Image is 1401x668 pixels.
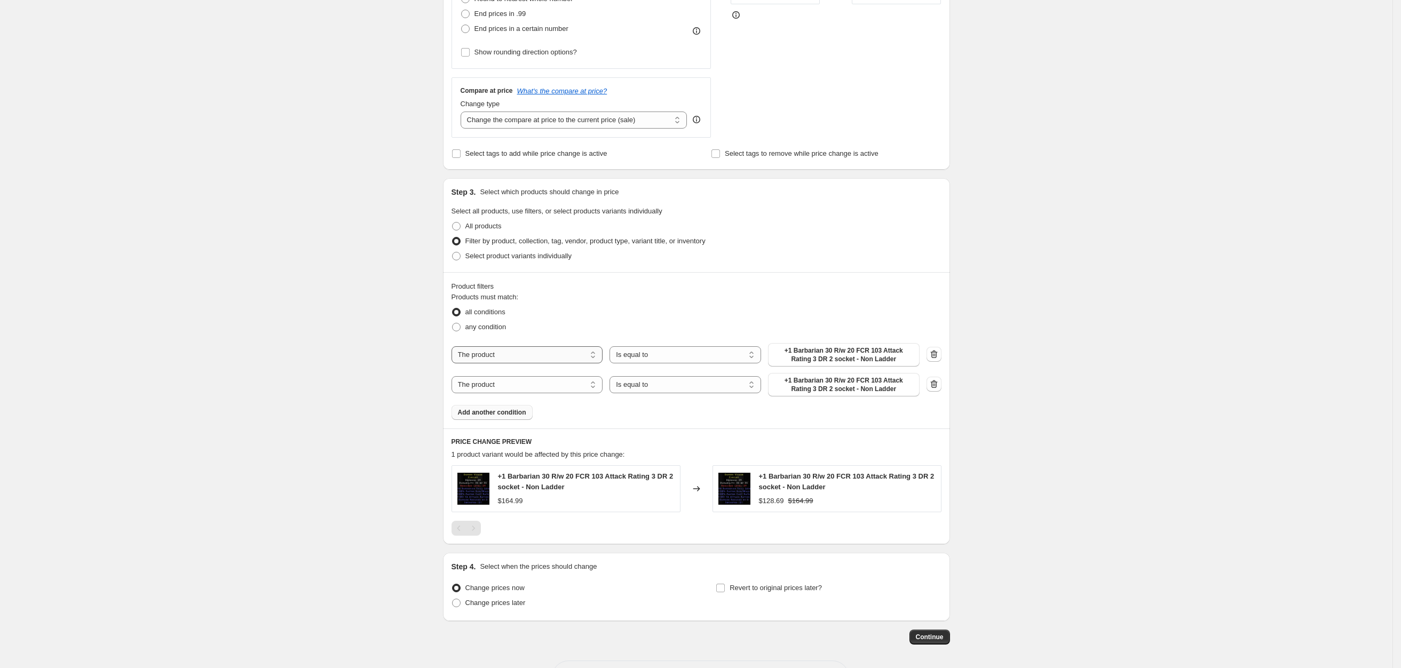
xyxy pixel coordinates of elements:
[465,149,607,157] span: Select tags to add while price change is active
[465,599,526,607] span: Change prices later
[474,10,526,18] span: End prices in .99
[480,561,597,572] p: Select when the prices should change
[452,207,662,215] span: Select all products, use filters, or select products variants individually
[465,584,525,592] span: Change prices now
[452,293,519,301] span: Products must match:
[916,633,944,641] span: Continue
[725,149,878,157] span: Select tags to remove while price change is active
[474,48,577,56] span: Show rounding direction options?
[465,252,572,260] span: Select product variants individually
[452,450,625,458] span: 1 product variant would be affected by this price change:
[718,473,750,505] img: X30DhvY_80x.png
[458,408,526,417] span: Add another condition
[788,496,813,506] strike: $164.99
[759,496,784,506] div: $128.69
[480,187,619,197] p: Select which products should change in price
[465,222,502,230] span: All products
[452,521,481,536] nav: Pagination
[774,346,913,363] span: +1 Barbarian 30 R/w 20 FCR 103 Attack Rating 3 DR 2 socket - Non Ladder
[461,86,513,95] h3: Compare at price
[461,100,500,108] span: Change type
[517,87,607,95] button: What's the compare at price?
[498,496,523,506] div: $164.99
[465,323,506,331] span: any condition
[768,343,920,367] button: +1 Barbarian 30 R/w 20 FCR 103 Attack Rating 3 DR 2 socket - Non Ladder
[691,114,702,125] div: help
[909,630,950,645] button: Continue
[759,472,935,491] span: +1 Barbarian 30 R/w 20 FCR 103 Attack Rating 3 DR 2 socket - Non Ladder
[457,473,489,505] img: X30DhvY_80x.png
[498,472,674,491] span: +1 Barbarian 30 R/w 20 FCR 103 Attack Rating 3 DR 2 socket - Non Ladder
[774,376,913,393] span: +1 Barbarian 30 R/w 20 FCR 103 Attack Rating 3 DR 2 socket - Non Ladder
[474,25,568,33] span: End prices in a certain number
[452,405,533,420] button: Add another condition
[452,187,476,197] h2: Step 3.
[768,373,920,396] button: +1 Barbarian 30 R/w 20 FCR 103 Attack Rating 3 DR 2 socket - Non Ladder
[465,308,505,316] span: all conditions
[452,438,941,446] h6: PRICE CHANGE PREVIEW
[452,281,941,292] div: Product filters
[465,237,706,245] span: Filter by product, collection, tag, vendor, product type, variant title, or inventory
[730,584,822,592] span: Revert to original prices later?
[452,561,476,572] h2: Step 4.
